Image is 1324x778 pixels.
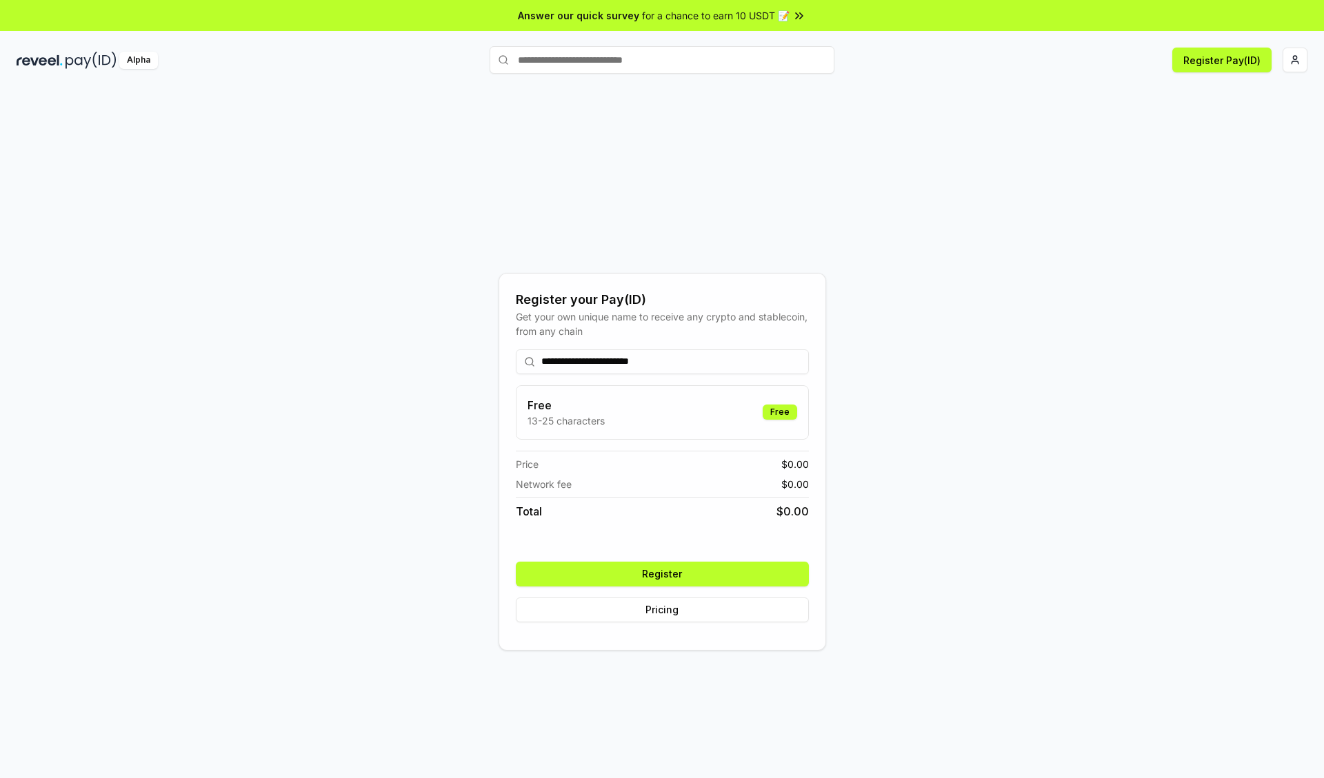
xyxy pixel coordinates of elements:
[516,477,572,491] span: Network fee
[776,503,809,520] span: $ 0.00
[763,405,797,420] div: Free
[66,52,117,69] img: pay_id
[781,457,809,471] span: $ 0.00
[1172,48,1272,72] button: Register Pay(ID)
[528,413,605,428] p: 13-25 characters
[781,477,809,491] span: $ 0.00
[17,52,63,69] img: reveel_dark
[642,8,790,23] span: for a chance to earn 10 USDT 📝
[516,503,542,520] span: Total
[516,290,809,309] div: Register your Pay(ID)
[516,457,539,471] span: Price
[528,397,605,413] h3: Free
[518,8,639,23] span: Answer our quick survey
[516,597,809,622] button: Pricing
[516,309,809,338] div: Get your own unique name to receive any crypto and stablecoin, from any chain
[516,562,809,586] button: Register
[119,52,158,69] div: Alpha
